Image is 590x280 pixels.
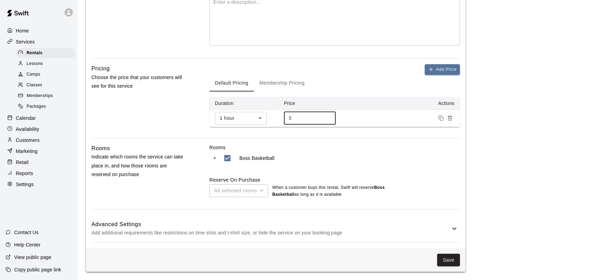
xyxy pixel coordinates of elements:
a: Settings [6,179,72,190]
a: Services [6,37,72,47]
span: Classes [27,82,42,89]
label: Reserve On Purchase [209,177,260,183]
div: 1 hour [215,112,267,125]
b: Boss Basketball [272,185,385,197]
h6: Advanced Settings [91,220,450,229]
a: Customers [6,135,72,145]
p: Copy public page link [14,266,61,273]
div: Classes [17,80,75,90]
a: Home [6,26,72,36]
button: Default Pricing [209,75,254,91]
a: Lessons [17,58,78,69]
a: Memberships [17,91,78,102]
p: Retail [16,159,29,166]
p: When a customer buys this rental , Swift will reserve as long as it is available [272,184,393,198]
p: Calendar [16,115,36,122]
a: Reports [6,168,72,178]
div: Rentals [17,48,75,58]
div: Lessons [17,59,75,69]
a: Rentals [17,48,78,58]
button: Duplicate price [436,114,445,123]
p: Add additional requirements like restrictions on time slots and t-shirt size, or hide the service... [91,229,450,237]
span: Lessons [27,60,43,67]
h6: Pricing [91,64,110,73]
a: Packages [17,102,78,112]
div: Advanced SettingsAdd additional requirements like restrictions on time slots and t-shirt size, or... [91,215,460,242]
p: View public page [14,254,51,261]
span: Camps [27,71,40,78]
p: Services [16,38,35,45]
p: Availability [16,126,39,133]
button: Save [437,254,460,267]
p: Help Center [14,241,40,248]
th: Duration [209,97,278,110]
div: Camps [17,70,75,79]
a: Marketing [6,146,72,156]
a: Classes [17,80,78,91]
ul: swift facility view [209,151,347,165]
a: Retail [6,157,72,167]
label: Rooms [209,144,460,151]
p: $ [289,115,292,122]
span: Memberships [27,93,53,99]
p: Reports [16,170,33,177]
span: Packages [27,103,46,110]
p: Boss Basketball [239,155,275,162]
th: Actions [347,97,460,110]
p: Indicate which rooms the service can take place in, and how those rooms are reserved on purchase [91,153,187,179]
p: Customers [16,137,40,144]
button: Remove price [445,114,454,123]
span: Rentals [27,50,42,57]
a: Camps [17,69,78,80]
p: Contact Us [14,229,39,236]
div: Memberships [17,91,75,101]
a: Availability [6,124,72,134]
th: Price [278,97,347,110]
div: All selected rooms [209,184,268,197]
p: Settings [16,181,34,188]
button: Add Price [425,64,460,75]
p: Choose the price that your customers will see for this service [91,73,187,90]
button: Membership Pricing [254,75,310,91]
h6: Rooms [91,144,110,153]
div: Packages [17,102,75,112]
a: Calendar [6,113,72,123]
p: Marketing [16,148,38,155]
p: Home [16,27,29,34]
